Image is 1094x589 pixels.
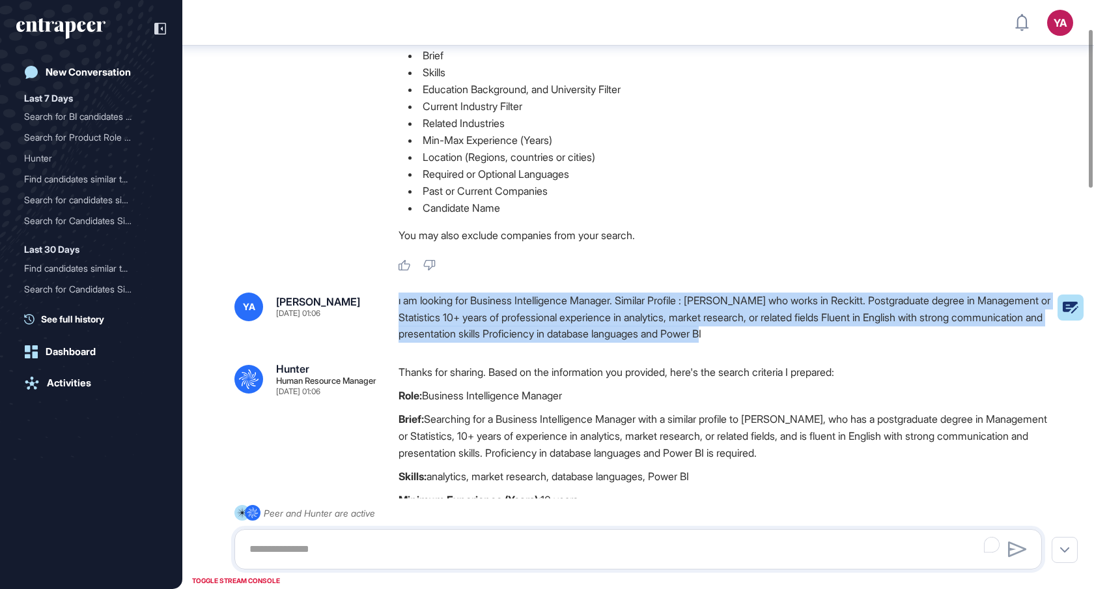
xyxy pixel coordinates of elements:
[41,312,104,326] span: See full history
[399,387,1052,404] p: Business Intelligence Manager
[399,491,1052,508] p: 10 years
[24,127,148,148] div: Search for Product Role C...
[399,412,424,425] strong: Brief:
[24,148,158,169] div: Hunter
[24,190,148,210] div: Search for candidates sim...
[24,258,158,279] div: Find candidates similar to Sara Holyavkin
[264,505,375,521] div: Peer and Hunter are active
[24,169,148,190] div: Find candidates similar t...
[399,81,1052,98] li: Education Background, and University Filter
[399,115,1052,132] li: Related Industries
[16,370,166,396] a: Activities
[399,410,1052,461] p: Searching for a Business Intelligence Manager with a similar profile to [PERSON_NAME], who has a ...
[24,300,158,321] div: Find candidates similar to Yasemin Hukumdar
[276,388,320,395] div: [DATE] 01:06
[399,132,1052,149] li: Min-Max Experience (Years)
[16,59,166,85] a: New Conversation
[47,377,91,389] div: Activities
[189,573,283,589] div: TOGGLE STREAM CONSOLE
[16,18,105,39] div: entrapeer-logo
[276,296,360,307] div: [PERSON_NAME]
[243,302,255,312] span: YA
[24,312,166,326] a: See full history
[399,364,1052,381] p: Thanks for sharing. Based on the information you provided, here's the search criteria I prepared:
[399,199,1052,216] li: Candidate Name
[24,148,148,169] div: Hunter
[24,190,158,210] div: Search for candidates similar to Sara Holyavkin
[399,227,1052,244] p: You may also exclude companies from your search.
[24,91,73,106] div: Last 7 Days
[24,279,158,300] div: Search for Candidates Similar to Yasemin Hukumdar
[24,279,148,300] div: Search for Candidates Sim...
[399,493,540,506] strong: Minimum Experience (Years):
[24,210,158,231] div: Search for Candidates Similar to Sara Holyavkin
[46,346,96,358] div: Dashboard
[24,210,148,231] div: Search for Candidates Sim...
[399,165,1052,182] li: Required or Optional Languages
[399,182,1052,199] li: Past or Current Companies
[24,127,158,148] div: Search for Product Role Candidates in AI with 10-15 Years Experience Similar to Sara Holyavkin
[24,106,158,127] div: Search for BI candidates similar to Ahmet Yılmaz in Banking with 5-8 years of experience
[16,339,166,365] a: Dashboard
[24,300,148,321] div: Find candidates similar t...
[276,364,309,374] div: Hunter
[24,169,158,190] div: Find candidates similar to Sara Holyavkin
[24,258,148,279] div: Find candidates similar t...
[24,242,79,257] div: Last 30 Days
[399,149,1052,165] li: Location (Regions, countries or cities)
[399,64,1052,81] li: Skills
[399,468,1052,485] p: analytics, market research, database languages, Power BI
[46,66,131,78] div: New Conversation
[1047,10,1073,36] button: YA
[399,293,1052,343] div: ı am looking for Business Intelligence Manager. Similar Profile : [PERSON_NAME] who works in Reck...
[24,106,148,127] div: Search for BI candidates ...
[399,47,1052,64] li: Brief
[276,377,376,385] div: Human Resource Manager
[242,536,1035,562] textarea: To enrich screen reader interactions, please activate Accessibility in Grammarly extension settings
[399,470,427,483] strong: Skills:
[399,389,422,402] strong: Role:
[399,98,1052,115] li: Current Industry Filter
[276,309,320,317] div: [DATE] 01:06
